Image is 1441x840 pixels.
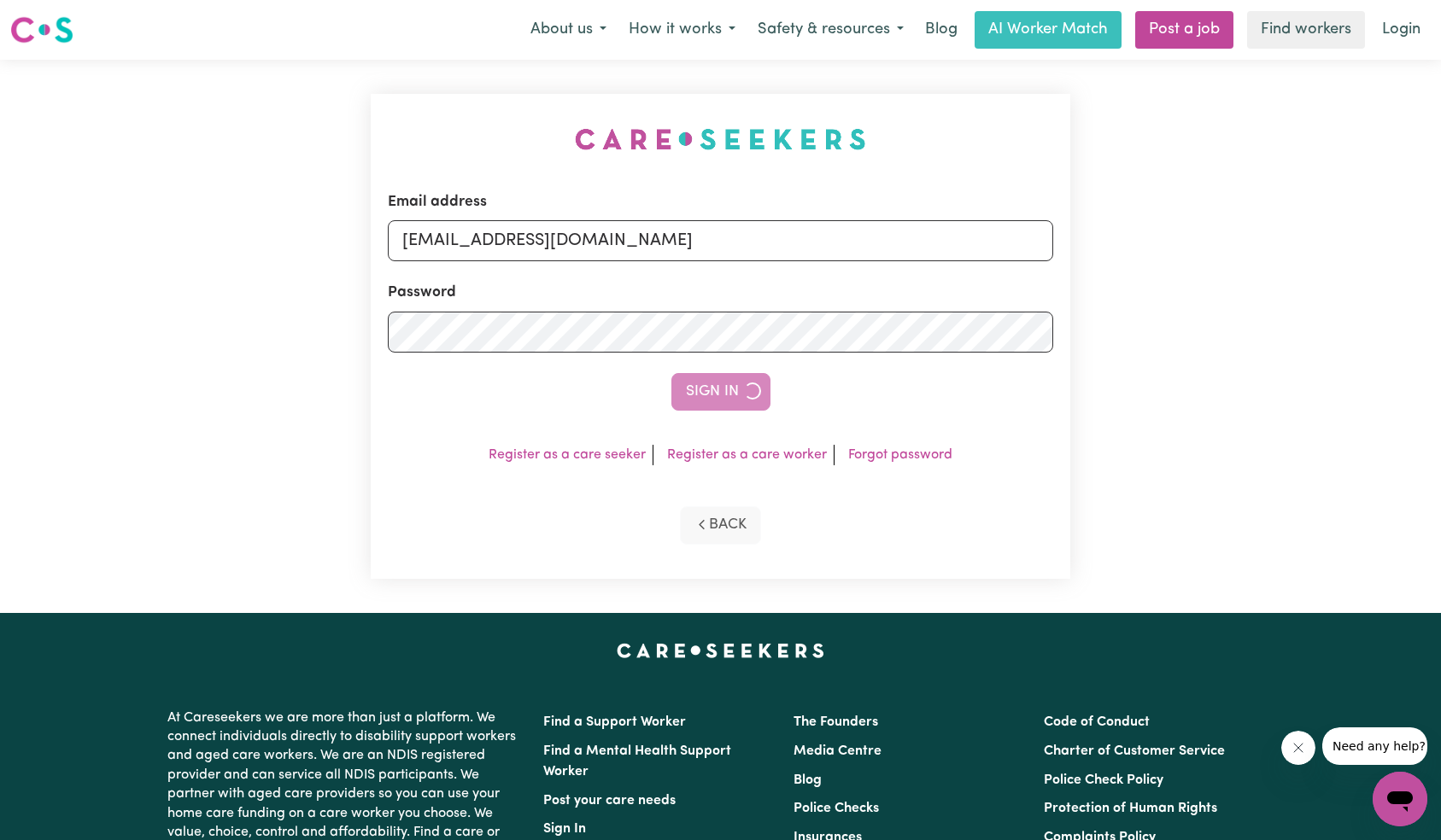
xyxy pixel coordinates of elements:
button: About us [519,12,618,48]
iframe: Close message [1281,731,1315,765]
button: Safety & resources [747,12,915,48]
a: Find a Mental Health Support Worker [543,744,731,779]
a: Find a Support Worker [543,715,686,729]
a: Blog [915,11,968,49]
a: Find workers [1247,11,1365,49]
a: Protection of Human Rights [1044,802,1217,815]
a: Police Check Policy [1044,773,1163,787]
a: Blog [794,773,822,787]
iframe: Message from company [1322,727,1427,765]
label: Email address [388,191,487,213]
a: Post your care needs [543,794,676,808]
img: Careseekers logo [10,15,73,45]
a: Careseekers home page [617,644,824,657]
a: Sign In [543,822,586,836]
a: Forgot password [848,448,952,462]
a: The Founders [794,715,878,729]
a: Register as a care seeker [489,448,646,462]
a: Login [1372,11,1431,49]
button: How it works [618,12,747,48]
label: Password [388,282,456,304]
a: Media Centre [794,744,882,758]
a: Register as a care worker [667,448,827,462]
a: Charter of Customer Service [1044,744,1225,758]
input: Email address [388,220,1054,261]
a: Police Checks [794,802,879,815]
iframe: Button to launch messaging window [1373,772,1427,826]
a: Post a job [1135,11,1233,49]
a: AI Worker Match [975,11,1122,49]
a: Careseekers logo [10,10,73,50]
a: Code of Conduct [1044,715,1150,729]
